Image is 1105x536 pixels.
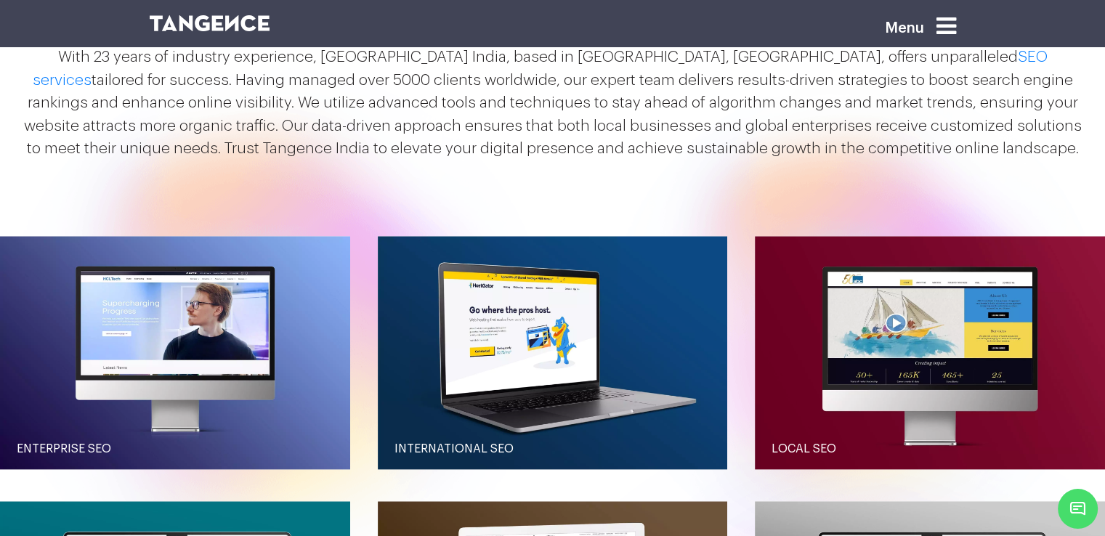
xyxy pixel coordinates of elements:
a: SEO services [33,49,1048,88]
img: logo SVG [150,15,270,31]
span: Local SEO [772,443,836,455]
a: International SEO [378,426,728,472]
span: Enterprise SEO [17,443,111,455]
span: International SEO [394,443,514,455]
a: Local SEO [755,426,1105,472]
button: International SEO [378,236,728,469]
button: Local SEO [755,236,1105,469]
span: Chat Widget [1058,489,1098,529]
p: With 23 years of industry experience, [GEOGRAPHIC_DATA] India, based in [GEOGRAPHIC_DATA], [GEOGR... [18,46,1087,161]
